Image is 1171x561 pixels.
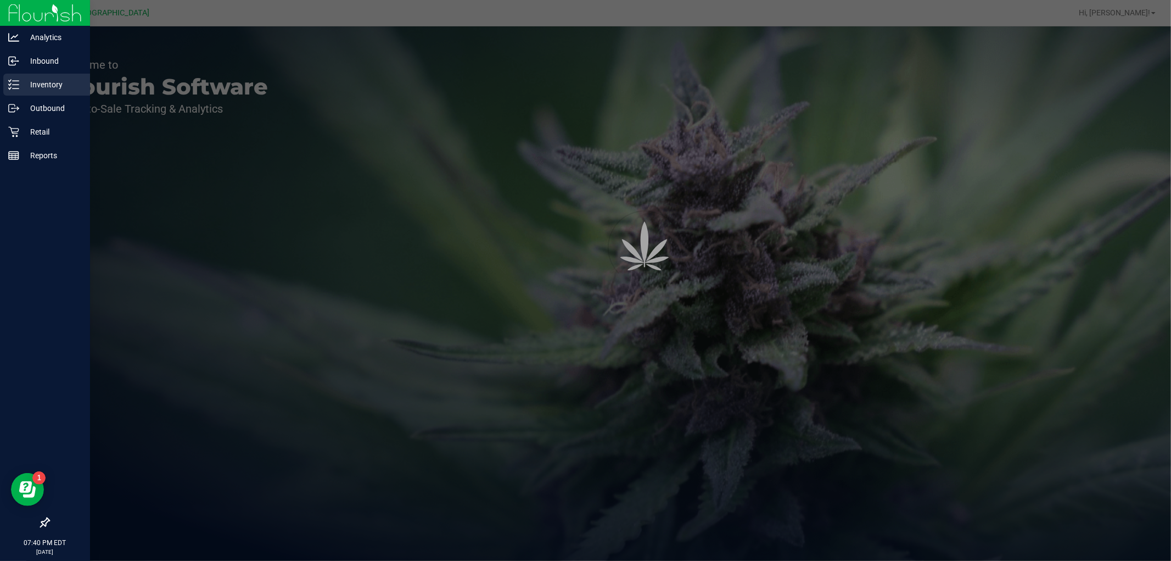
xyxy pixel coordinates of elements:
[11,473,44,506] iframe: Resource center
[19,31,85,44] p: Analytics
[8,55,19,66] inline-svg: Inbound
[19,102,85,115] p: Outbound
[32,471,46,485] iframe: Resource center unread badge
[19,149,85,162] p: Reports
[8,32,19,43] inline-svg: Analytics
[8,79,19,90] inline-svg: Inventory
[19,78,85,91] p: Inventory
[5,548,85,556] p: [DATE]
[5,538,85,548] p: 07:40 PM EDT
[8,103,19,114] inline-svg: Outbound
[19,54,85,68] p: Inbound
[8,126,19,137] inline-svg: Retail
[19,125,85,138] p: Retail
[8,150,19,161] inline-svg: Reports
